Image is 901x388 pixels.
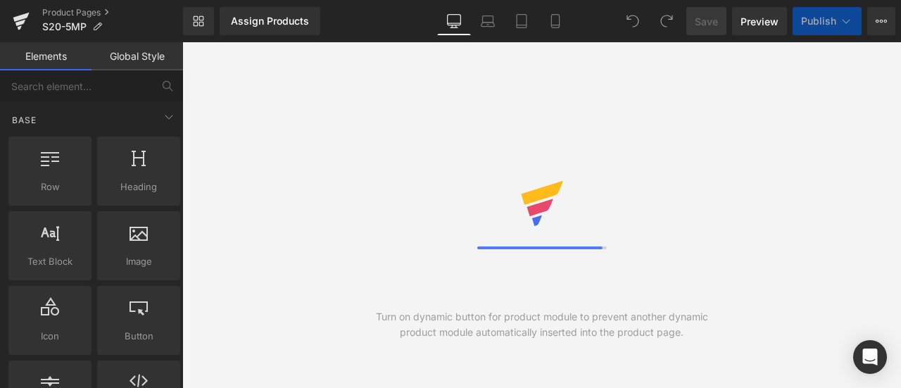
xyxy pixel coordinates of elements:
[101,180,176,194] span: Heading
[867,7,895,35] button: More
[101,329,176,344] span: Button
[362,309,722,340] div: Turn on dynamic button for product module to prevent another dynamic product module automatically...
[437,7,471,35] a: Desktop
[619,7,647,35] button: Undo
[13,180,87,194] span: Row
[101,254,176,269] span: Image
[505,7,538,35] a: Tablet
[853,340,887,374] div: Open Intercom Messenger
[538,7,572,35] a: Mobile
[732,7,787,35] a: Preview
[13,254,87,269] span: Text Block
[471,7,505,35] a: Laptop
[183,7,214,35] a: New Library
[231,15,309,27] div: Assign Products
[11,113,38,127] span: Base
[653,7,681,35] button: Redo
[695,14,718,29] span: Save
[13,329,87,344] span: Icon
[801,15,836,27] span: Publish
[793,7,862,35] button: Publish
[42,7,183,18] a: Product Pages
[92,42,183,70] a: Global Style
[42,21,87,32] span: S20-5MP
[741,14,779,29] span: Preview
